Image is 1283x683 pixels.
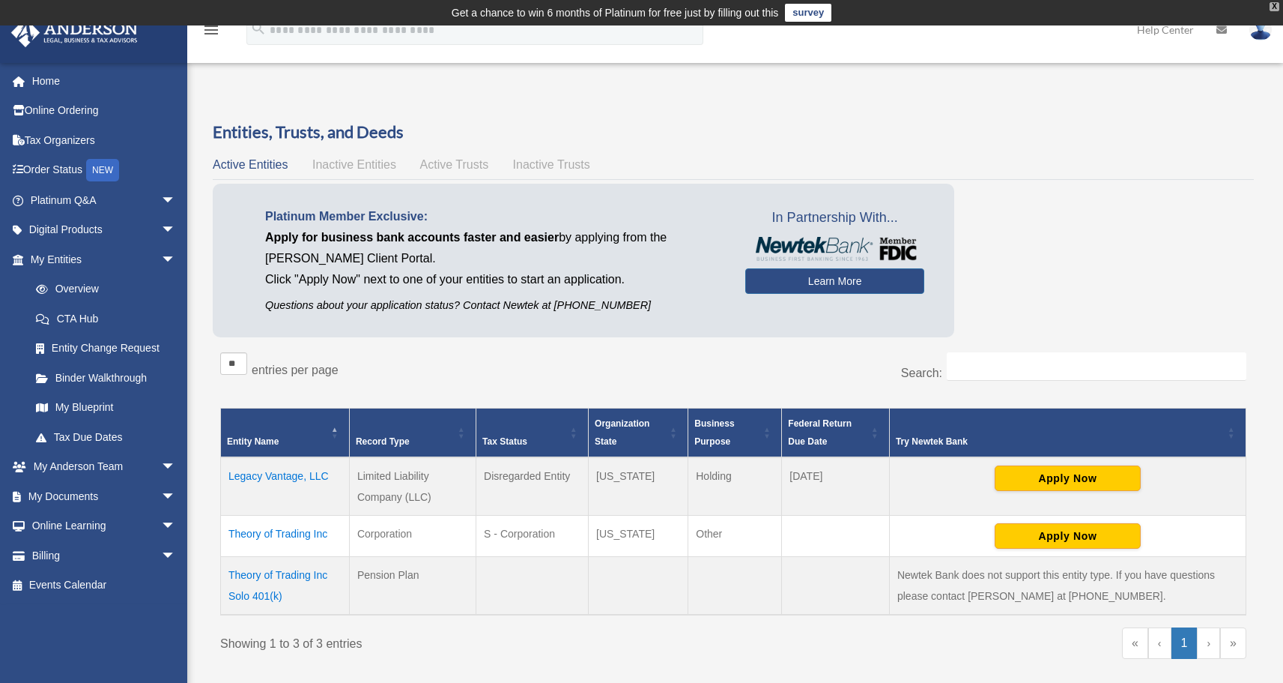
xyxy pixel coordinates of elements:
a: My Documentsarrow_drop_down [10,481,198,511]
a: My Anderson Teamarrow_drop_down [10,452,198,482]
span: arrow_drop_down [161,244,191,275]
div: Showing 1 to 3 of 3 entries [220,628,722,655]
span: Active Entities [213,158,288,171]
td: [US_STATE] [589,515,688,556]
td: S - Corporation [476,515,589,556]
a: Events Calendar [10,571,198,601]
a: Online Ordering [10,96,198,126]
a: menu [202,26,220,39]
a: Home [10,66,198,96]
span: arrow_drop_down [161,511,191,542]
td: Legacy Vantage, LLC [221,457,350,516]
div: Try Newtek Bank [896,433,1223,451]
h3: Entities, Trusts, and Deeds [213,121,1254,144]
a: Billingarrow_drop_down [10,541,198,571]
th: Try Newtek Bank : Activate to sort [889,408,1246,457]
a: Digital Productsarrow_drop_down [10,215,198,245]
span: arrow_drop_down [161,215,191,246]
th: Entity Name: Activate to invert sorting [221,408,350,457]
i: menu [202,21,220,39]
td: Disregarded Entity [476,457,589,516]
th: Business Purpose: Activate to sort [688,408,782,457]
label: Search: [901,367,942,379]
span: arrow_drop_down [161,481,191,512]
span: Inactive Trusts [513,158,590,171]
a: Platinum Q&Aarrow_drop_down [10,185,198,215]
a: Overview [21,274,183,304]
span: Business Purpose [694,418,734,447]
div: close [1270,2,1279,11]
span: Record Type [356,436,410,447]
th: Organization State: Activate to sort [589,408,688,457]
a: Binder Walkthrough [21,363,191,393]
p: by applying from the [PERSON_NAME] Client Portal. [265,227,723,269]
p: Platinum Member Exclusive: [265,206,723,227]
td: Theory of Trading Inc Solo 401(k) [221,556,350,615]
a: Online Learningarrow_drop_down [10,511,198,541]
td: [US_STATE] [589,457,688,516]
td: Pension Plan [349,556,476,615]
a: Learn More [745,268,924,294]
td: Limited Liability Company (LLC) [349,457,476,516]
a: Tax Organizers [10,125,198,155]
p: Questions about your application status? Contact Newtek at [PHONE_NUMBER] [265,296,723,315]
a: Order StatusNEW [10,155,198,186]
span: Inactive Entities [312,158,396,171]
label: entries per page [252,364,339,376]
a: My Entitiesarrow_drop_down [10,244,191,274]
a: CTA Hub [21,304,191,334]
i: search [250,20,267,37]
span: Apply for business bank accounts faster and easier [265,231,559,244]
img: NewtekBankLogoSM.png [753,237,917,261]
span: Federal Return Due Date [788,418,852,447]
a: My Blueprint [21,393,191,423]
span: Tax Status [482,436,527,447]
span: In Partnership With... [745,206,924,230]
span: Entity Name [227,436,279,447]
span: arrow_drop_down [161,185,191,216]
td: Newtek Bank does not support this entity type. If you have questions please contact [PERSON_NAME]... [889,556,1246,615]
span: Organization State [595,418,649,447]
span: arrow_drop_down [161,452,191,483]
img: User Pic [1249,19,1272,40]
td: Corporation [349,515,476,556]
a: First [1122,628,1148,659]
th: Record Type: Activate to sort [349,408,476,457]
th: Federal Return Due Date: Activate to sort [782,408,890,457]
span: Active Trusts [420,158,489,171]
td: Theory of Trading Inc [221,515,350,556]
button: Apply Now [995,523,1141,549]
button: Apply Now [995,466,1141,491]
td: Other [688,515,782,556]
div: NEW [86,159,119,181]
span: arrow_drop_down [161,541,191,571]
p: Click "Apply Now" next to one of your entities to start an application. [265,269,723,290]
img: Anderson Advisors Platinum Portal [7,18,142,47]
a: Tax Due Dates [21,422,191,452]
th: Tax Status: Activate to sort [476,408,589,457]
td: [DATE] [782,457,890,516]
a: survey [785,4,831,22]
td: Holding [688,457,782,516]
div: Get a chance to win 6 months of Platinum for free just by filling out this [452,4,779,22]
a: Entity Change Request [21,334,191,364]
